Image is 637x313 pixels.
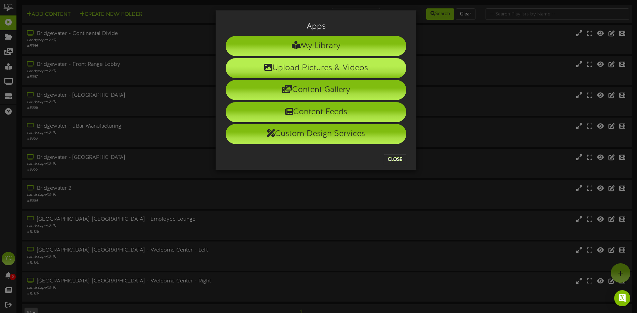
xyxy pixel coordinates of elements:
[226,80,406,100] li: Content Gallery
[226,58,406,78] li: Upload Pictures & Videos
[226,102,406,122] li: Content Feeds
[226,36,406,56] li: My Library
[226,22,406,31] h3: Apps
[384,154,406,165] button: Close
[226,124,406,144] li: Custom Design Services
[614,290,630,306] div: Open Intercom Messenger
